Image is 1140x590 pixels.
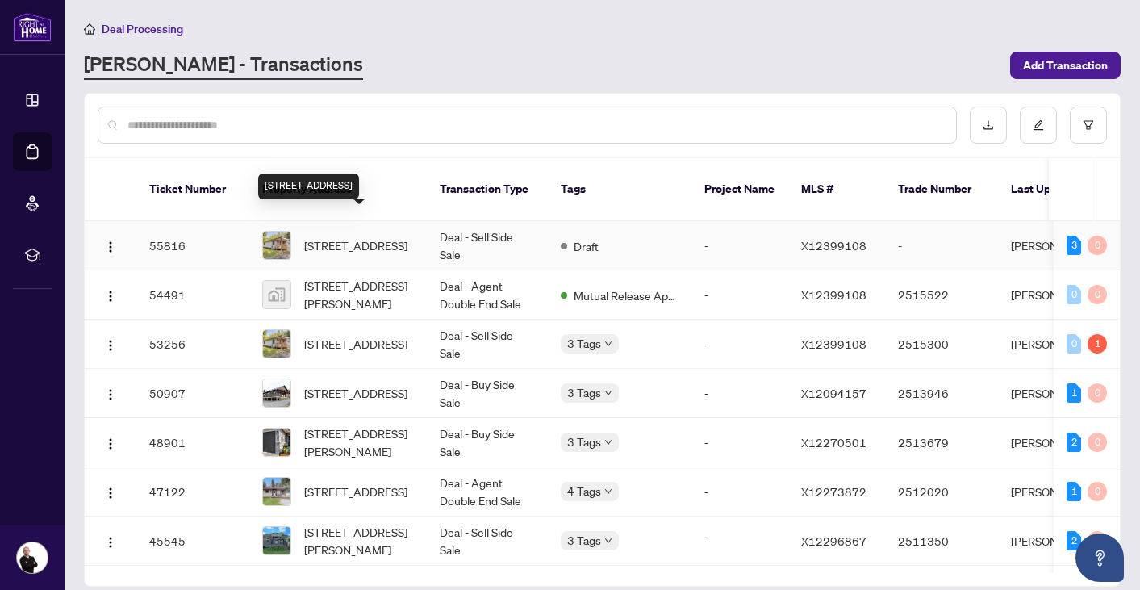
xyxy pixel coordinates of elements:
span: Mutual Release Approved [574,287,679,304]
th: Last Updated By [998,158,1119,221]
td: 45545 [136,517,249,566]
span: 3 Tags [567,334,601,353]
td: Deal - Agent Double End Sale [427,270,548,320]
td: 2513946 [885,369,998,418]
span: 3 Tags [567,433,601,451]
span: X12399108 [801,238,866,253]
th: MLS # [788,158,885,221]
button: Logo [98,232,123,258]
td: - [691,418,788,467]
div: 0 [1067,334,1081,354]
td: 2512020 [885,467,998,517]
th: Project Name [691,158,788,221]
td: [PERSON_NAME] [998,270,1119,320]
td: - [691,517,788,566]
img: thumbnail-img [263,429,290,456]
div: 1 [1088,334,1107,354]
td: 53256 [136,320,249,369]
img: Logo [104,388,117,401]
img: Profile Icon [17,542,48,573]
div: 0 [1088,482,1107,501]
span: down [604,340,612,348]
img: Logo [104,290,117,303]
div: 0 [1088,236,1107,255]
td: Deal - Agent Double End Sale [427,467,548,517]
td: [PERSON_NAME] [998,369,1119,418]
td: Deal - Buy Side Sale [427,369,548,418]
span: X12399108 [801,337,866,351]
span: X12273872 [801,484,866,499]
span: X12094157 [801,386,866,400]
div: 0 [1088,383,1107,403]
img: Logo [104,339,117,352]
td: - [691,369,788,418]
button: Logo [98,282,123,308]
img: thumbnail-img [263,232,290,259]
span: 3 Tags [567,383,601,402]
th: Ticket Number [136,158,249,221]
td: 2511350 [885,517,998,566]
button: Open asap [1075,534,1124,582]
span: [STREET_ADDRESS][PERSON_NAME] [304,425,414,460]
div: 0 [1088,433,1107,452]
button: Logo [98,528,123,554]
td: Deal - Sell Side Sale [427,221,548,270]
img: thumbnail-img [263,527,290,554]
img: thumbnail-img [263,281,290,308]
td: 54491 [136,270,249,320]
th: Property Address [249,158,427,221]
span: [STREET_ADDRESS] [304,236,407,254]
div: 0 [1067,285,1081,304]
span: 3 Tags [567,531,601,550]
span: down [604,537,612,545]
img: thumbnail-img [263,478,290,505]
span: home [84,23,95,35]
span: X12270501 [801,435,866,450]
td: [PERSON_NAME] [998,418,1119,467]
span: [STREET_ADDRESS] [304,335,407,353]
td: [PERSON_NAME] [998,517,1119,566]
td: 50907 [136,369,249,418]
div: [STREET_ADDRESS] [258,174,359,199]
button: download [970,107,1007,144]
button: Logo [98,479,123,504]
span: [STREET_ADDRESS][PERSON_NAME] [304,523,414,559]
td: [PERSON_NAME] [998,221,1119,270]
span: X12399108 [801,287,866,302]
a: [PERSON_NAME] - Transactions [84,51,363,80]
span: filter [1083,119,1094,131]
td: 47122 [136,467,249,517]
td: - [885,221,998,270]
td: [PERSON_NAME] [998,320,1119,369]
td: - [691,467,788,517]
img: thumbnail-img [263,330,290,358]
td: Deal - Sell Side Sale [427,320,548,369]
span: Add Transaction [1023,52,1108,78]
span: edit [1033,119,1044,131]
td: 2515300 [885,320,998,369]
td: - [691,270,788,320]
span: down [604,487,612,496]
span: X12296867 [801,534,866,548]
td: - [691,320,788,369]
button: Logo [98,380,123,406]
span: [STREET_ADDRESS] [304,483,407,500]
th: Trade Number [885,158,998,221]
span: down [604,389,612,397]
div: 0 [1088,531,1107,550]
img: Logo [104,536,117,549]
div: 0 [1088,285,1107,304]
button: Add Transaction [1010,52,1121,79]
span: Draft [574,237,599,255]
td: Deal - Buy Side Sale [427,418,548,467]
td: 2515522 [885,270,998,320]
img: thumbnail-img [263,379,290,407]
span: down [604,438,612,446]
td: - [691,221,788,270]
img: Logo [104,487,117,500]
span: 4 Tags [567,482,601,500]
img: Logo [104,437,117,450]
td: Deal - Sell Side Sale [427,517,548,566]
td: [PERSON_NAME] [998,467,1119,517]
button: edit [1020,107,1057,144]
